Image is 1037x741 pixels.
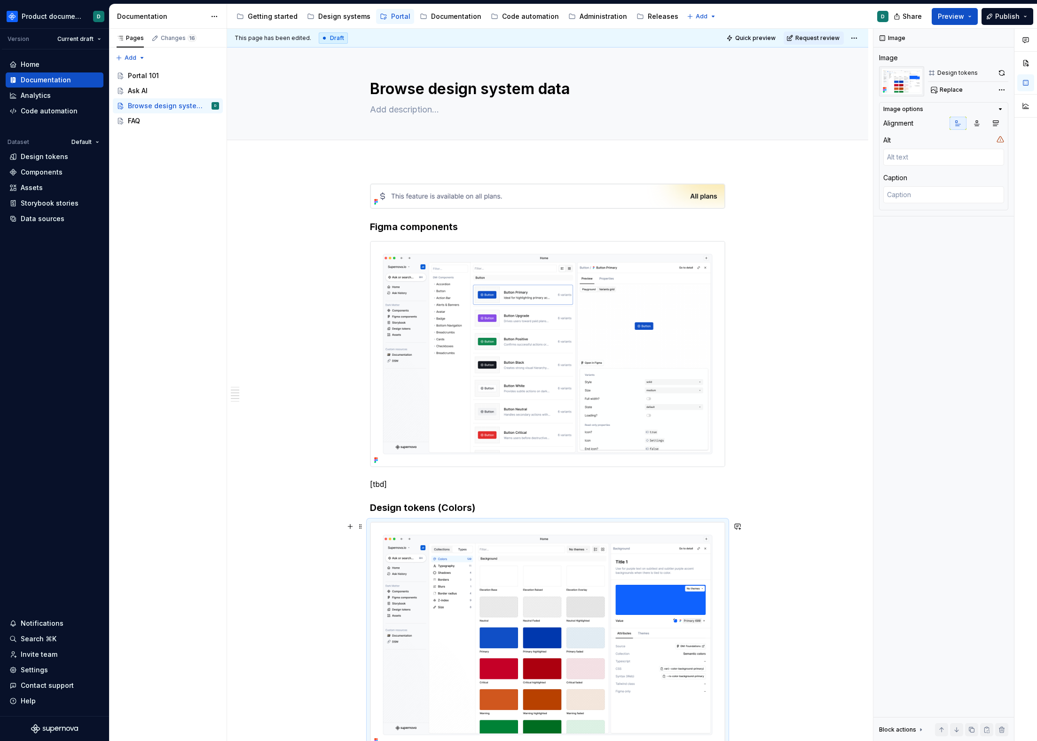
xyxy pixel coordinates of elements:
div: Assets [21,183,43,192]
img: 56327616-335a-4a2c-9c7c-6b9dda65aed3.png [370,241,725,467]
span: Default [71,138,92,146]
button: Publish [982,8,1033,25]
div: D [97,13,101,20]
a: Releases [633,9,682,24]
span: Replace [940,86,963,94]
svg: Supernova Logo [31,724,78,733]
a: Documentation [6,72,103,88]
div: Page tree [113,68,223,128]
a: Assets [6,180,103,195]
a: Data sources [6,211,103,226]
div: Alt [883,135,891,145]
button: Contact support [6,678,103,693]
div: Components [21,167,63,177]
div: Documentation [117,12,206,21]
div: Block actions [879,723,925,736]
div: Notifications [21,619,63,628]
div: Design tokens [21,152,68,161]
div: Page tree [233,7,682,26]
div: Documentation [21,75,71,85]
span: Publish [995,12,1020,21]
div: Help [21,696,36,706]
a: Settings [6,662,103,677]
div: Portal 101 [128,71,159,80]
div: Documentation [431,12,481,21]
h3: Figma components [370,220,725,233]
a: FAQ [113,113,223,128]
div: Dataset [8,138,29,146]
div: Draft [319,32,348,44]
div: Design systems [318,12,370,21]
button: Request review [784,32,844,45]
span: Current draft [57,35,94,43]
span: Add [696,13,707,20]
button: Search ⌘K [6,631,103,646]
button: Current draft [53,32,105,46]
a: Portal 101 [113,68,223,83]
a: Design tokens [6,149,103,164]
a: Ask AI [113,83,223,98]
button: Image options [883,105,1004,113]
span: Preview [938,12,964,21]
span: Request review [795,34,840,42]
div: Invite team [21,650,57,659]
span: Quick preview [735,34,776,42]
div: Data sources [21,214,64,223]
span: Add [125,54,136,62]
div: Image options [883,105,923,113]
textarea: Browse design system data [368,78,723,100]
div: Contact support [21,681,74,690]
img: 5fbdb859-944a-485e-9753-36193aaadb85.png [879,66,924,96]
img: b75135e6-f0f2-4fef-87c2-a39233abde71.png [370,184,725,208]
button: Product documentationD [2,6,107,26]
a: Code automation [6,104,103,119]
a: Documentation [416,9,485,24]
button: Add [684,10,719,23]
span: This page has been edited. [235,34,311,42]
div: Pages [117,34,144,42]
h3: Design tokens (Colors) [370,501,725,514]
button: Share [889,8,928,25]
div: Image [879,53,898,63]
a: Code automation [487,9,563,24]
button: Preview [932,8,978,25]
button: Replace [928,83,967,96]
button: Quick preview [723,32,780,45]
div: Ask AI [128,86,148,96]
a: Home [6,57,103,72]
div: Home [21,60,39,69]
a: Getting started [233,9,301,24]
p: [tbd] [370,478,725,490]
a: Portal [376,9,414,24]
div: Product documentation [22,12,82,21]
a: Analytics [6,88,103,103]
div: Design tokens [937,69,978,77]
a: Administration [565,9,631,24]
span: 16 [188,34,196,42]
div: Releases [648,12,678,21]
div: Settings [21,665,48,675]
button: Help [6,693,103,709]
span: Share [903,12,922,21]
div: Code automation [21,106,78,116]
div: Analytics [21,91,51,100]
div: Browse design system data [128,101,205,111]
div: Getting started [248,12,298,21]
div: D [214,101,216,111]
div: FAQ [128,116,140,126]
div: Administration [580,12,627,21]
div: Caption [883,173,907,183]
div: Alignment [883,119,913,128]
button: Notifications [6,616,103,631]
a: Invite team [6,647,103,662]
div: Code automation [502,12,559,21]
div: Version [8,35,29,43]
a: Components [6,165,103,180]
button: Default [67,135,103,149]
button: Add [113,51,148,64]
img: 87691e09-aac2-46b6-b153-b9fe4eb63333.png [7,11,18,22]
div: Portal [391,12,410,21]
a: Storybook stories [6,196,103,211]
div: D [881,13,885,20]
